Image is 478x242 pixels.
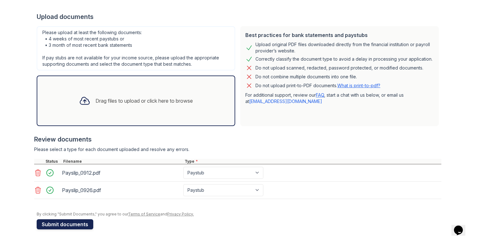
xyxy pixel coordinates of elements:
[44,159,62,164] div: Status
[183,159,441,164] div: Type
[255,73,357,81] div: Do not combine multiple documents into one file.
[95,97,193,105] div: Drag files to upload or click here to browse
[255,55,432,63] div: Correctly classify the document type to avoid a delay in processing your application.
[62,168,181,178] div: Payslip_0912.pdf
[249,99,322,104] a: [EMAIL_ADDRESS][DOMAIN_NAME]
[451,217,472,236] iframe: chat widget
[37,26,235,70] div: Please upload at least the following documents: • 4 weeks of most recent paystubs or • 3 month of...
[255,41,434,54] div: Upload original PDF files downloaded directly from the financial institution or payroll provider’...
[37,12,441,21] div: Upload documents
[62,159,183,164] div: Filename
[34,135,441,144] div: Review documents
[128,212,160,216] a: Terms of Service
[245,92,434,105] p: For additional support, review our , start a chat with us below, or email us at
[34,146,441,153] div: Please select a type for each document uploaded and resolve any errors.
[62,185,181,195] div: Payslip_0926.pdf
[255,82,380,89] p: Do not upload print-to-PDF documents.
[255,64,423,72] div: Do not upload scanned, redacted, password protected, or modified documents.
[167,212,194,216] a: Privacy Policy.
[316,92,324,98] a: FAQ
[37,219,93,229] button: Submit documents
[337,83,380,88] a: What is print-to-pdf?
[37,212,441,217] div: By clicking "Submit Documents," you agree to our and
[245,31,434,39] div: Best practices for bank statements and paystubs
